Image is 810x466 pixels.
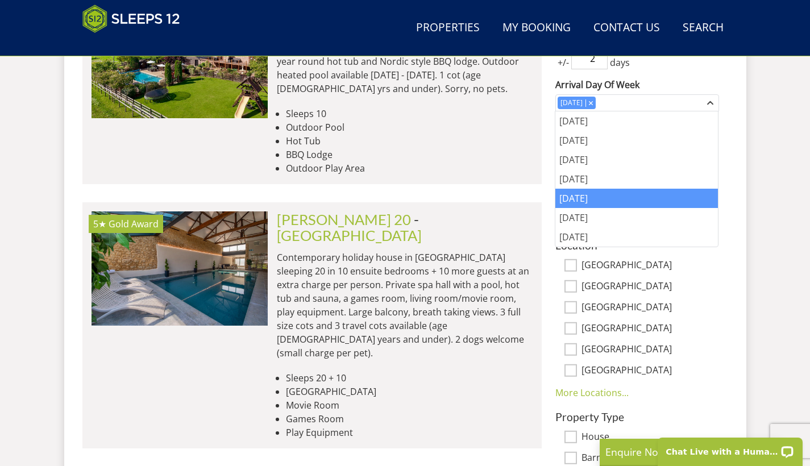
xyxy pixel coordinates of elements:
[277,27,533,95] p: Barn conversion in the [GEOGRAPHIC_DATA] in [GEOGRAPHIC_DATA]. Sleeps 10 in 5 bedrooms and has a ...
[581,281,719,293] label: [GEOGRAPHIC_DATA]
[555,239,719,251] h3: Location
[558,98,585,108] div: [DATE]
[82,5,180,33] img: Sleeps 12
[277,227,422,244] a: [GEOGRAPHIC_DATA]
[77,40,196,49] iframe: Customer reviews powered by Trustpilot
[650,430,810,466] iframe: LiveChat chat widget
[555,169,718,189] div: [DATE]
[277,211,422,244] span: -
[92,211,268,325] a: 5★ Gold Award
[277,211,411,228] a: [PERSON_NAME] 20
[555,78,719,91] label: Arrival Day Of Week
[581,302,719,314] label: [GEOGRAPHIC_DATA]
[581,431,719,444] label: House
[605,444,776,459] p: Enquire Now
[286,371,533,385] li: Sleeps 20 + 10
[286,426,533,439] li: Play Equipment
[555,189,718,208] div: [DATE]
[678,15,728,41] a: Search
[555,94,719,111] div: Combobox
[286,161,533,175] li: Outdoor Play Area
[555,111,718,131] div: [DATE]
[286,412,533,426] li: Games Room
[109,218,159,230] span: Churchill 20 has been awarded a Gold Award by Visit England
[581,452,719,465] label: Barn
[286,120,533,134] li: Outdoor Pool
[555,131,718,150] div: [DATE]
[555,150,718,169] div: [DATE]
[581,323,719,335] label: [GEOGRAPHIC_DATA]
[608,56,632,69] span: days
[555,208,718,227] div: [DATE]
[92,4,268,118] img: hillydays-holiday-home-accommodation-devon-sleeping-10.original.jpg
[555,56,571,69] span: +/-
[498,15,575,41] a: My Booking
[286,107,533,120] li: Sleeps 10
[589,15,664,41] a: Contact Us
[286,385,533,398] li: [GEOGRAPHIC_DATA]
[93,218,106,230] span: Churchill 20 has a 5 star rating under the Quality in Tourism Scheme
[277,251,533,360] p: Contemporary holiday house in [GEOGRAPHIC_DATA] sleeping 20 in 10 ensuite bedrooms + 10 more gues...
[581,344,719,356] label: [GEOGRAPHIC_DATA]
[555,227,718,247] div: [DATE]
[286,134,533,148] li: Hot Tub
[581,365,719,377] label: [GEOGRAPHIC_DATA]
[92,4,268,118] a: 5★ Rated
[92,211,268,325] img: open-uri20231109-69-pb86i6.original.
[286,148,533,161] li: BBQ Lodge
[286,398,533,412] li: Movie Room
[555,411,719,423] h3: Property Type
[581,260,719,272] label: [GEOGRAPHIC_DATA]
[412,15,484,41] a: Properties
[555,386,629,399] a: More Locations...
